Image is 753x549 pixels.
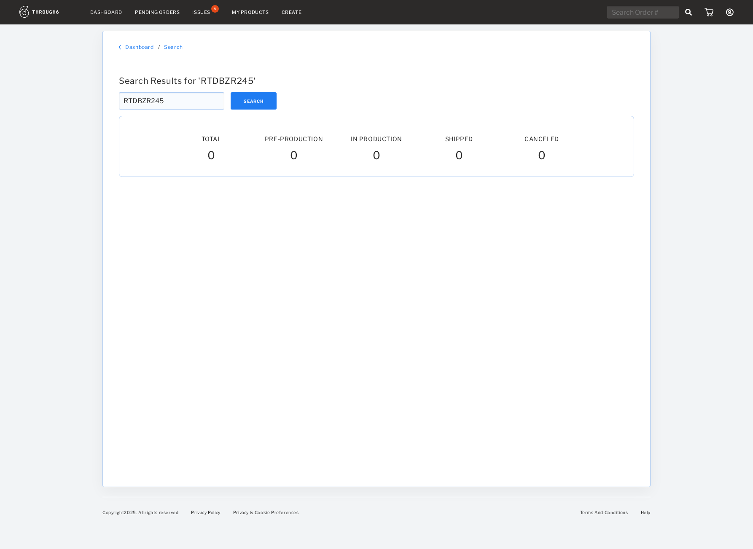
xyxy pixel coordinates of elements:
div: / [158,44,160,50]
span: Canceled [524,135,559,142]
a: My Products [232,9,269,15]
a: Dashboard [90,9,122,15]
span: 0 [373,149,381,164]
button: Search [231,92,277,110]
span: 0 [538,149,546,164]
span: Pre-Production [265,135,323,142]
a: Privacy & Cookie Preferences [233,510,299,515]
a: Terms And Conditions [580,510,628,515]
a: Help [641,510,651,515]
input: Search Order # [607,6,679,19]
img: icon_cart.dab5cea1.svg [705,8,713,16]
a: Issues8 [192,8,219,16]
span: Search Results for ' RTDBZR245 ' [119,76,256,86]
a: Privacy Policy [191,510,220,515]
span: 0 [290,149,298,164]
span: 0 [207,149,215,164]
a: Search [164,44,183,50]
img: back_bracket.f28aa67b.svg [119,45,121,50]
span: In Production [351,135,402,142]
span: Shipped [445,135,473,142]
img: logo.1c10ca64.svg [19,6,78,18]
div: Issues [192,9,210,15]
span: 0 [455,149,463,164]
span: Total [202,135,221,142]
a: Create [282,9,302,15]
input: Search Order # [119,92,224,110]
span: Copyright 2025 . All rights reserved [102,510,178,515]
div: 8 [211,5,219,13]
a: Pending Orders [135,9,180,15]
a: Dashboard [125,44,153,50]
